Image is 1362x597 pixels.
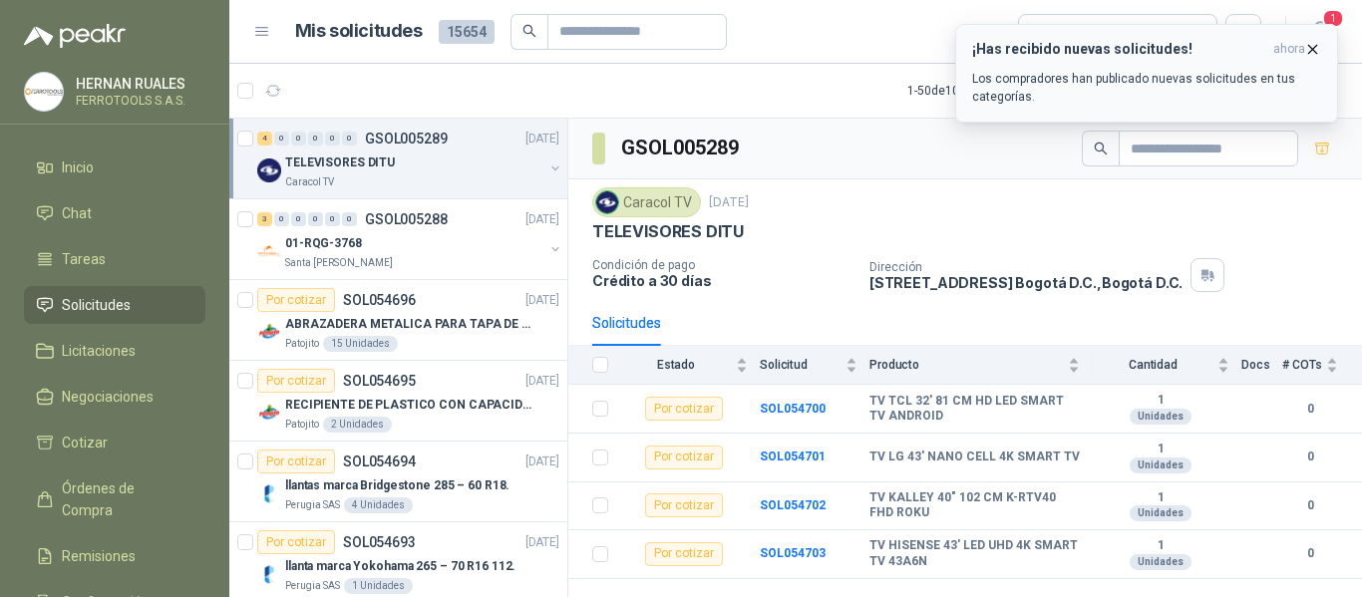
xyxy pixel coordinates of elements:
a: SOL054703 [760,546,826,560]
span: 1 [1322,9,1344,28]
div: Solicitudes [592,312,661,334]
b: 0 [1282,400,1338,419]
p: Perugia SAS [285,497,340,513]
p: 01-RQG-3768 [285,234,362,253]
span: Negociaciones [62,386,154,408]
b: 0 [1282,544,1338,563]
img: Company Logo [257,562,281,586]
a: 4 0 0 0 0 0 GSOL005289[DATE] Company LogoTELEVISORES DITUCaracol TV [257,127,563,190]
a: Chat [24,194,205,232]
img: Company Logo [257,481,281,505]
span: Licitaciones [62,340,136,362]
b: TV HISENSE 43' LED UHD 4K SMART TV 43A6N [869,538,1080,569]
img: Company Logo [596,191,618,213]
p: Condición de pago [592,258,853,272]
p: [DATE] [525,452,559,471]
div: 1 - 50 de 10235 [907,75,1044,107]
a: Por cotizarSOL054695[DATE] Company LogoRECIPIENTE DE PLASTICO CON CAPACIDAD DE 1.8 LT PARA LA EXT... [229,361,567,442]
b: 1 [1092,442,1229,457]
th: Solicitud [760,346,869,385]
p: Santa [PERSON_NAME] [285,255,393,271]
div: Por cotizar [645,493,723,517]
span: search [522,24,536,38]
span: search [1094,142,1108,155]
h1: Mis solicitudes [295,17,423,46]
div: Por cotizar [645,542,723,566]
div: Unidades [1130,409,1192,425]
p: Dirección [869,260,1183,274]
p: TELEVISORES DITU [592,221,744,242]
b: 0 [1282,496,1338,515]
span: Inicio [62,156,94,178]
p: [DATE] [525,291,559,310]
img: Logo peakr [24,24,126,48]
button: ¡Has recibido nuevas solicitudes!ahora Los compradores han publicado nuevas solicitudes en tus ca... [955,24,1338,123]
div: 0 [325,132,340,146]
div: 0 [274,212,289,226]
a: Remisiones [24,537,205,575]
h3: GSOL005289 [621,133,742,163]
span: Cotizar [62,432,108,453]
th: # COTs [1282,346,1362,385]
p: Crédito a 30 días [592,272,853,289]
div: Todas [1031,21,1073,43]
a: Inicio [24,149,205,186]
b: 1 [1092,393,1229,409]
p: llantas marca Bridgestone 285 – 60 R18. [285,476,510,495]
a: Licitaciones [24,332,205,370]
p: llanta marca Yokohama 265 – 70 R16 112. [285,557,515,576]
p: Perugia SAS [285,578,340,594]
p: [STREET_ADDRESS] Bogotá D.C. , Bogotá D.C. [869,274,1183,291]
p: Patojito [285,417,319,433]
b: TV KALLEY 40" 102 CM K-RTV40 FHD ROKU [869,490,1080,521]
a: Por cotizarSOL054694[DATE] Company Logollantas marca Bridgestone 285 – 60 R18.Perugia SAS4 Unidades [229,442,567,522]
p: HERNAN RUALES [76,77,200,91]
p: SOL054694 [343,454,416,468]
span: Producto [869,358,1064,372]
span: Tareas [62,248,106,270]
p: GSOL005288 [365,212,448,226]
div: 1 Unidades [344,578,413,594]
a: Órdenes de Compra [24,469,205,529]
span: Remisiones [62,545,136,567]
p: Patojito [285,336,319,352]
a: SOL054701 [760,449,826,463]
div: 0 [291,132,306,146]
b: 1 [1092,538,1229,554]
img: Company Logo [257,320,281,344]
div: Por cotizar [645,446,723,469]
p: RECIPIENTE DE PLASTICO CON CAPACIDAD DE 1.8 LT PARA LA EXTRACCIÓN MANUAL DE LIQUIDOS [285,396,533,415]
b: TV LG 43' NANO CELL 4K SMART TV [869,449,1080,465]
p: FERROTOOLS S.A.S. [76,95,200,107]
div: 4 [257,132,272,146]
p: GSOL005289 [365,132,448,146]
div: 15 Unidades [323,336,398,352]
div: Unidades [1130,554,1192,570]
div: Por cotizar [257,530,335,554]
div: 0 [291,212,306,226]
div: Por cotizar [257,369,335,393]
div: 2 Unidades [323,417,392,433]
a: Tareas [24,240,205,278]
div: Por cotizar [257,288,335,312]
span: 15654 [439,20,495,44]
div: 0 [342,132,357,146]
span: Estado [620,358,732,372]
a: SOL054700 [760,402,826,416]
div: 0 [308,212,323,226]
p: SOL054695 [343,374,416,388]
th: Producto [869,346,1092,385]
th: Docs [1241,346,1282,385]
p: ABRAZADERA METALICA PARA TAPA DE TAMBOR DE PLASTICO DE 50 LT [285,315,533,334]
p: [DATE] [709,193,749,212]
a: Negociaciones [24,378,205,416]
p: [DATE] [525,130,559,149]
div: 4 Unidades [344,497,413,513]
p: Los compradores han publicado nuevas solicitudes en tus categorías. [972,70,1321,106]
div: Por cotizar [257,449,335,473]
b: SOL054702 [760,498,826,512]
b: 0 [1282,448,1338,466]
th: Estado [620,346,760,385]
